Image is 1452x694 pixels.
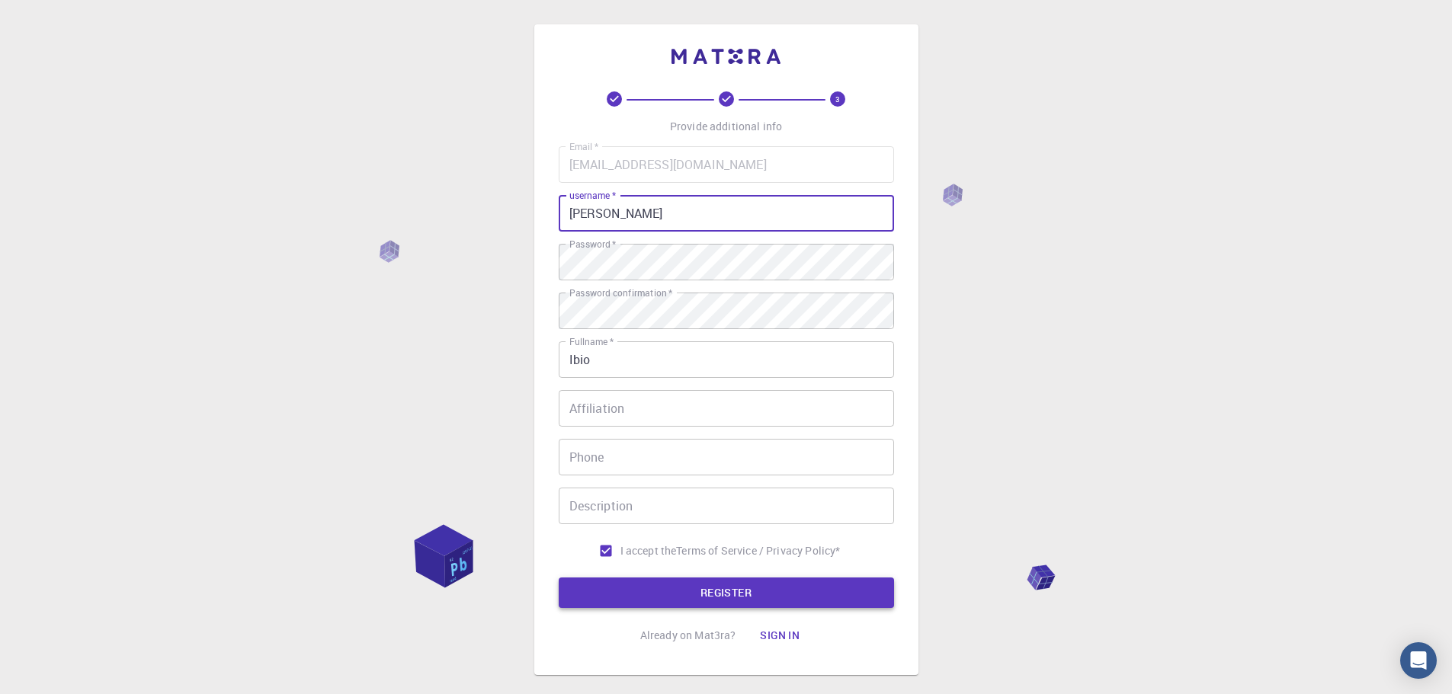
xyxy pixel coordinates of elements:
label: Email [569,140,598,153]
button: Sign in [748,620,812,651]
label: Password confirmation [569,286,672,299]
label: username [569,189,616,202]
p: Terms of Service / Privacy Policy * [676,543,840,558]
button: REGISTER [559,577,894,608]
p: Provide additional info [670,119,782,134]
div: Open Intercom Messenger [1400,642,1437,679]
span: I accept the [620,543,677,558]
label: Fullname [569,335,614,348]
a: Terms of Service / Privacy Policy* [676,543,840,558]
p: Already on Mat3ra? [640,628,736,643]
label: Password [569,238,616,251]
text: 3 [835,94,840,104]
